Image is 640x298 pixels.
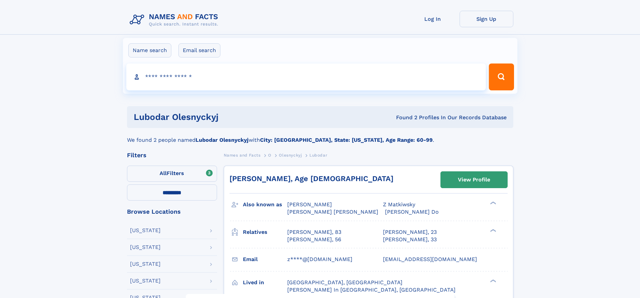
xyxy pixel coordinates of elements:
div: ❯ [488,279,497,283]
h3: Email [243,254,287,265]
div: [US_STATE] [130,261,161,267]
h3: Relatives [243,226,287,238]
div: View Profile [458,172,490,187]
span: [PERSON_NAME] [PERSON_NAME] [287,209,378,215]
span: [PERSON_NAME] Do [385,209,439,215]
button: Search Button [489,63,514,90]
a: Names and Facts [224,151,261,159]
img: Logo Names and Facts [127,11,224,29]
a: [PERSON_NAME], Age [DEMOGRAPHIC_DATA] [229,174,393,183]
b: City: [GEOGRAPHIC_DATA], State: [US_STATE], Age Range: 60-99 [260,137,433,143]
h1: Lubodar Olesnyckyj [134,113,307,121]
h3: Also known as [243,199,287,210]
span: Olesnyckyj [279,153,302,158]
input: search input [126,63,486,90]
div: Browse Locations [127,209,217,215]
span: [GEOGRAPHIC_DATA], [GEOGRAPHIC_DATA] [287,279,402,286]
div: ❯ [488,201,497,205]
a: View Profile [441,172,507,188]
span: Lubodar [309,153,327,158]
a: Sign Up [460,11,513,27]
a: O [268,151,271,159]
a: [PERSON_NAME], 23 [383,228,437,236]
span: [PERSON_NAME] [287,201,332,208]
label: Email search [178,43,220,57]
span: O [268,153,271,158]
a: Olesnyckyj [279,151,302,159]
a: Log In [406,11,460,27]
div: [US_STATE] [130,228,161,233]
div: [US_STATE] [130,245,161,250]
span: [EMAIL_ADDRESS][DOMAIN_NAME] [383,256,477,262]
a: [PERSON_NAME], 33 [383,236,437,243]
h3: Lived in [243,277,287,288]
a: [PERSON_NAME], 83 [287,228,341,236]
div: ❯ [488,228,497,232]
label: Name search [128,43,171,57]
div: [US_STATE] [130,278,161,284]
div: Filters [127,152,217,158]
div: We found 2 people named with . [127,128,513,144]
span: Z Matkiwsky [383,201,415,208]
span: All [160,170,167,176]
label: Filters [127,166,217,182]
b: Lubodar Olesnyckyj [196,137,249,143]
div: Found 2 Profiles In Our Records Database [307,114,507,121]
a: [PERSON_NAME], 56 [287,236,341,243]
span: [PERSON_NAME] In [GEOGRAPHIC_DATA], [GEOGRAPHIC_DATA] [287,287,456,293]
